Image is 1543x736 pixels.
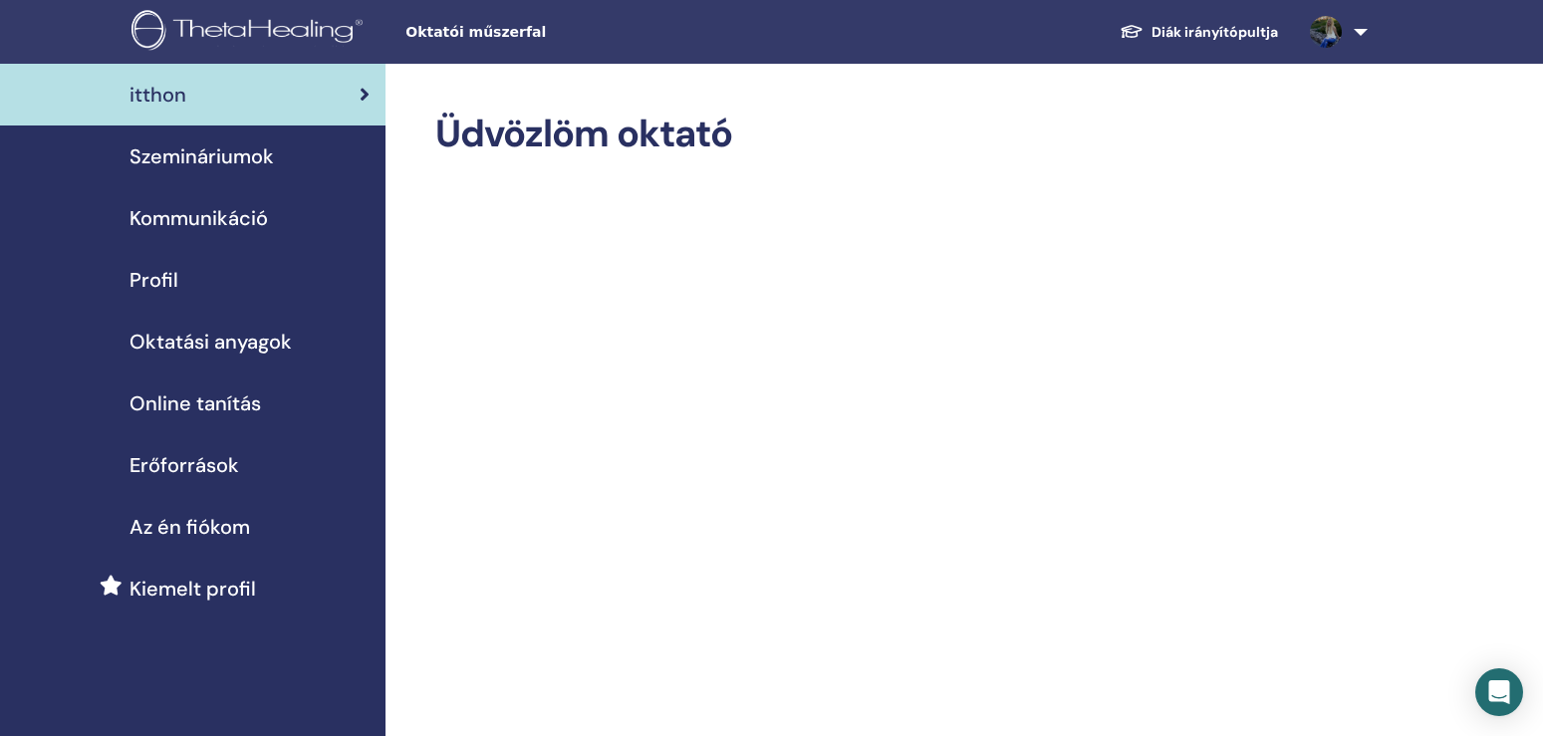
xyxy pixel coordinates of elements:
[129,265,178,295] span: Profil
[129,574,256,604] span: Kiemelt profil
[129,512,250,542] span: Az én fiókom
[435,112,1364,157] h2: Üdvözlöm oktató
[1104,14,1294,51] a: Diák irányítópultja
[1120,23,1144,40] img: graduation-cap-white.svg
[129,388,261,418] span: Online tanítás
[1475,668,1523,716] div: Open Intercom Messenger
[1310,16,1342,48] img: default.jpg
[129,203,268,233] span: Kommunikáció
[129,450,239,480] span: Erőforrások
[405,22,704,43] span: Oktatói műszerfal
[131,10,370,55] img: logo.png
[129,141,274,171] span: Szemináriumok
[129,80,186,110] span: itthon
[129,327,292,357] span: Oktatási anyagok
